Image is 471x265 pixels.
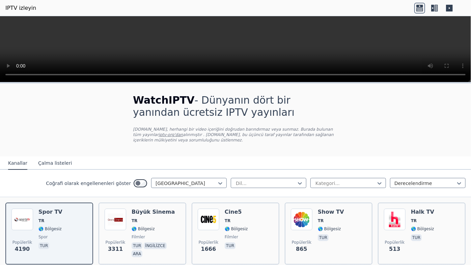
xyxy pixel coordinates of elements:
font: tur [319,235,327,240]
font: Popülerlik [12,240,32,245]
font: 4190 [15,246,30,252]
font: TR [225,218,230,223]
font: tur [133,243,141,248]
font: filmler [132,235,145,239]
font: Popülerlik [199,240,219,245]
font: IPTV izleyin [5,5,36,11]
font: ingilizce [145,243,165,248]
font: Büyük Sinema [132,209,175,215]
font: TR [132,218,137,223]
font: 🌎 Bölgesiz [38,227,62,231]
font: Çalma listeleri [38,160,72,166]
font: tur [40,243,48,248]
font: 1666 [201,246,216,252]
font: TR [411,218,417,223]
font: 3311 [108,246,123,252]
font: tur [226,243,234,248]
img: Cine5 [198,209,219,230]
font: Spor TV [38,209,62,215]
font: Show TV [318,209,344,215]
font: - Dünyanın dört bir yanından ücretsiz IPTV yayınları [133,94,295,118]
font: 🌎 Bölgesiz [318,227,341,231]
font: alınmıştır . [DOMAIN_NAME], bu üçüncü taraf yayınlar tarafından sağlanan içeriklerin mülkiyetini ... [133,132,334,142]
button: Çalma listeleri [38,157,72,170]
font: 865 [296,246,307,252]
font: 🌎 Bölgesiz [225,227,248,231]
font: Popülerlik [106,240,126,245]
font: 🌎 Bölgesiz [411,227,434,231]
font: Halk TV [411,209,434,215]
font: Popülerlik [292,240,312,245]
font: TR [38,218,44,223]
font: WatchIPTV [133,94,195,106]
a: IPTV izleyin [5,4,36,12]
button: Kanallar [8,157,27,170]
font: Coğrafi olarak engellenenleri göster [46,181,131,186]
img: Sports TV [11,209,33,230]
img: Grand Cinema [105,209,126,230]
font: Cine5 [225,209,242,215]
font: 513 [389,246,400,252]
font: [DOMAIN_NAME], herhangi bir video içeriğini doğrudan barındırmaz veya sunmaz. Burada bulunan tüm ... [133,127,333,137]
font: ara [133,251,141,256]
font: tur [412,235,420,240]
font: 🌎 Bölgesiz [132,227,155,231]
font: Popülerlik [385,240,405,245]
img: Halk TV [384,209,406,230]
font: TR [318,218,324,223]
font: spor [38,235,48,239]
font: Kanallar [8,160,27,166]
a: iptv-org'dan [159,132,183,137]
img: Show TV [291,209,312,230]
font: filmler [225,235,238,239]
